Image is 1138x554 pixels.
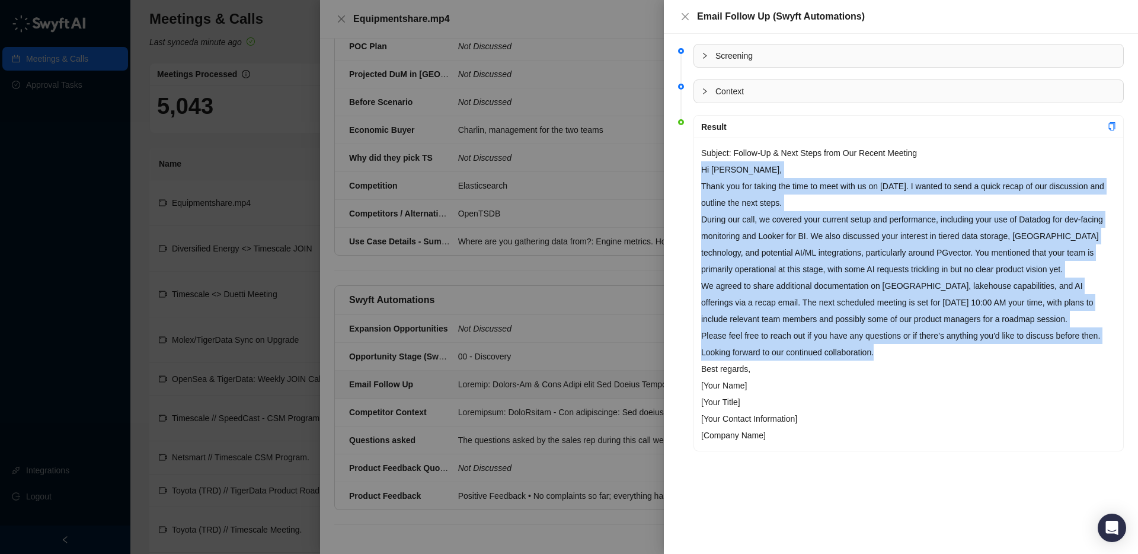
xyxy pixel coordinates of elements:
p: Please feel free to reach out if you have any questions or if there’s anything you'd like to disc... [701,327,1116,344]
p: Subject: Follow-Up & Next Steps from Our Recent Meeting [701,145,1116,161]
p: Hi [PERSON_NAME], [701,161,1116,178]
span: Context [715,85,1116,98]
div: Context [694,80,1123,103]
p: Thank you for taking the time to meet with us on [DATE]. I wanted to send a quick recap of our di... [701,178,1116,211]
p: During our call, we covered your current setup and performance, including your use of Datadog for... [701,211,1116,278]
div: Screening [694,44,1123,67]
span: collapsed [701,52,708,59]
div: Email Follow Up (Swyft Automations) [697,9,1124,24]
p: We agreed to share additional documentation on [GEOGRAPHIC_DATA], lakehouse capabilities, and AI ... [701,278,1116,327]
span: close [680,12,690,21]
span: copy [1108,122,1116,130]
p: Best regards, [Your Name] [Your Title] [Your Contact Information] [Company Name] [701,361,1116,444]
div: Result [701,120,1108,133]
span: Screening [715,49,1116,62]
p: Looking forward to our continued collaboration. [701,344,1116,361]
div: Open Intercom Messenger [1098,514,1126,542]
span: collapsed [701,88,708,95]
button: Close [678,9,692,24]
